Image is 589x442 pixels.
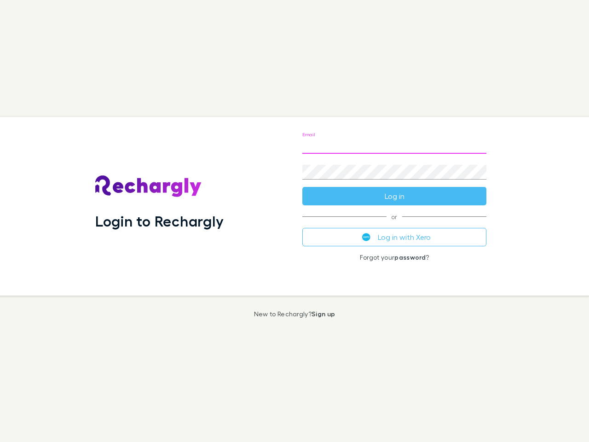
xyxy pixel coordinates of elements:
[254,310,335,318] p: New to Rechargly?
[312,310,335,318] a: Sign up
[302,216,486,217] span: or
[95,175,202,198] img: Rechargly's Logo
[302,254,486,261] p: Forgot your ?
[302,131,315,138] label: Email
[302,187,486,205] button: Log in
[362,233,370,241] img: Xero's logo
[394,253,426,261] a: password
[95,212,224,230] h1: Login to Rechargly
[302,228,486,246] button: Log in with Xero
